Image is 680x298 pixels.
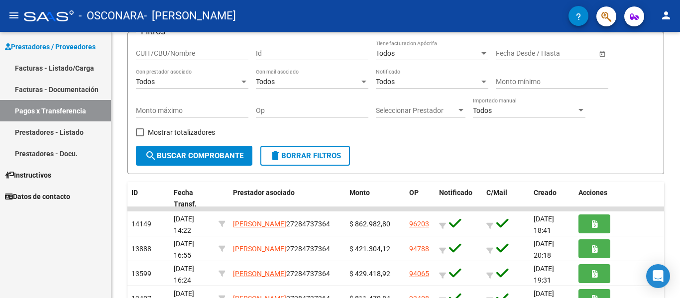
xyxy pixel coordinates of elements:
span: Todos [473,106,492,114]
span: Prestadores / Proveedores [5,41,96,52]
span: Todos [136,78,155,86]
span: 13888 [131,245,151,253]
mat-icon: search [145,150,157,162]
span: Monto [349,189,370,197]
span: Fecha Transf. [174,189,197,208]
span: Todos [376,49,395,57]
span: Prestador asociado [233,189,295,197]
datatable-header-cell: ID [127,182,170,215]
span: $ 862.982,80 [349,220,390,228]
span: Notificado [439,189,472,197]
datatable-header-cell: Acciones [574,182,664,215]
span: Mostrar totalizadores [148,126,215,138]
span: Acciones [578,189,607,197]
input: End date [535,49,584,58]
span: [PERSON_NAME] [233,220,286,228]
datatable-header-cell: Prestador asociado [229,182,345,215]
span: - [PERSON_NAME] [144,5,236,27]
span: [DATE] 14:22 [174,215,194,234]
span: OP [409,189,419,197]
span: [DATE] 19:31 [534,265,554,284]
span: [DATE] 18:41 [534,215,554,234]
button: Borrar Filtros [260,146,350,166]
datatable-header-cell: Fecha Transf. [170,182,215,215]
span: Buscar Comprobante [145,151,243,160]
span: [PERSON_NAME] [233,245,286,253]
span: Instructivos [5,170,51,181]
datatable-header-cell: Monto [345,182,405,215]
mat-icon: delete [269,150,281,162]
mat-icon: menu [8,9,20,21]
button: Buscar Comprobante [136,146,252,166]
datatable-header-cell: Creado [530,182,574,215]
span: Seleccionar Prestador [376,106,456,115]
span: 27284737364 [233,245,330,253]
span: [PERSON_NAME] [233,270,286,278]
a: 94065 [409,270,429,278]
input: Start date [496,49,527,58]
datatable-header-cell: C/Mail [482,182,530,215]
span: [DATE] 16:24 [174,265,194,284]
a: 94788 [409,245,429,253]
span: 14149 [131,220,151,228]
span: 13599 [131,270,151,278]
span: Todos [256,78,275,86]
span: Todos [376,78,395,86]
span: Borrar Filtros [269,151,341,160]
div: Open Intercom Messenger [646,264,670,288]
span: [DATE] 16:55 [174,240,194,259]
span: ID [131,189,138,197]
a: 96203 [409,220,429,228]
span: $ 421.304,12 [349,245,390,253]
span: Datos de contacto [5,191,70,202]
span: - OSCONARA [79,5,144,27]
span: $ 429.418,92 [349,270,390,278]
span: Creado [534,189,557,197]
mat-icon: person [660,9,672,21]
datatable-header-cell: OP [405,182,435,215]
span: 27284737364 [233,270,330,278]
span: 27284737364 [233,220,330,228]
span: C/Mail [486,189,507,197]
button: Open calendar [597,48,607,59]
datatable-header-cell: Notificado [435,182,482,215]
span: [DATE] 20:18 [534,240,554,259]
